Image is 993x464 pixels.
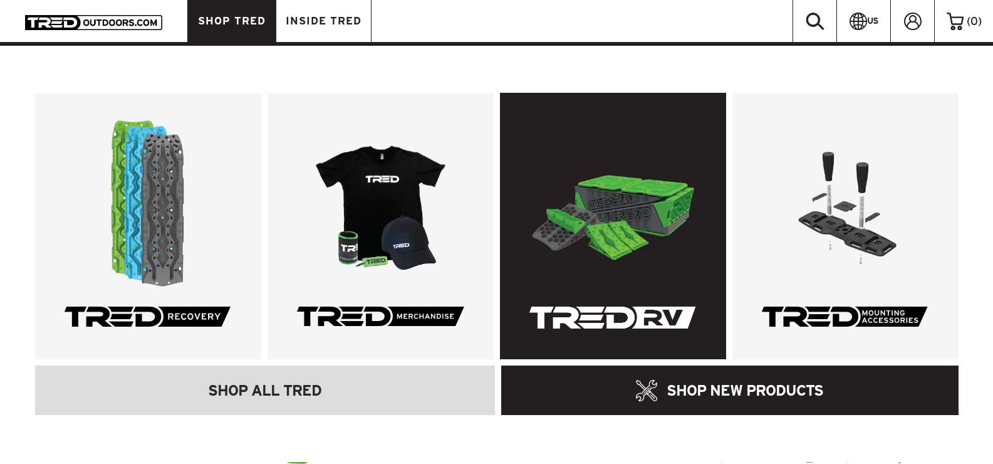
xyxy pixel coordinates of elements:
[198,16,266,26] span: SHOP TRED
[947,13,964,30] img: cart-icon
[970,15,978,27] span: 0
[35,366,496,415] a: SHOP ALL TRED
[286,16,361,26] span: INSIDE TRED
[501,366,959,415] a: SHOP NEW PRODUCTS
[967,16,982,27] span: ( )
[25,15,162,30] img: TRED Outdoors America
